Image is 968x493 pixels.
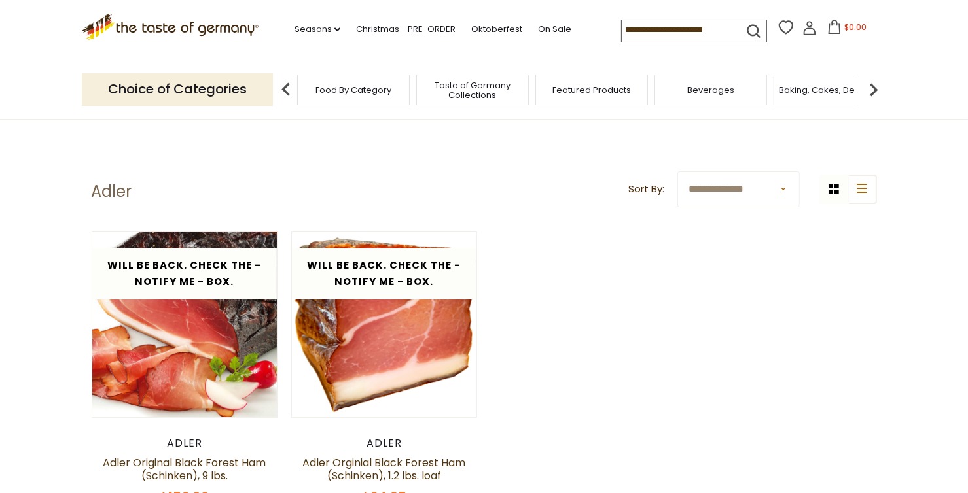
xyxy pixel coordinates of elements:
[780,85,881,95] a: Baking, Cakes, Desserts
[552,85,631,95] a: Featured Products
[356,22,456,37] a: Christmas - PRE-ORDER
[687,85,734,95] a: Beverages
[819,20,875,39] button: $0.00
[538,22,571,37] a: On Sale
[628,181,664,197] label: Sort By:
[103,455,266,483] a: Adler Original Black Forest Ham (Schinken), 9 lbs.
[861,76,887,103] img: next arrow
[420,80,525,100] a: Taste of Germany Collections
[92,437,278,450] div: Adler
[273,76,299,103] img: previous arrow
[82,73,273,105] p: Choice of Categories
[295,22,340,37] a: Seasons
[291,437,478,450] div: Adler
[292,232,477,417] img: Adler
[92,232,278,417] img: Adler
[302,455,465,483] a: Adler Orginial Black Forest Ham (Schinken), 1.2 lbs. loaf
[92,182,132,201] h1: Adler
[315,85,391,95] a: Food By Category
[471,22,522,37] a: Oktoberfest
[844,22,867,33] span: $0.00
